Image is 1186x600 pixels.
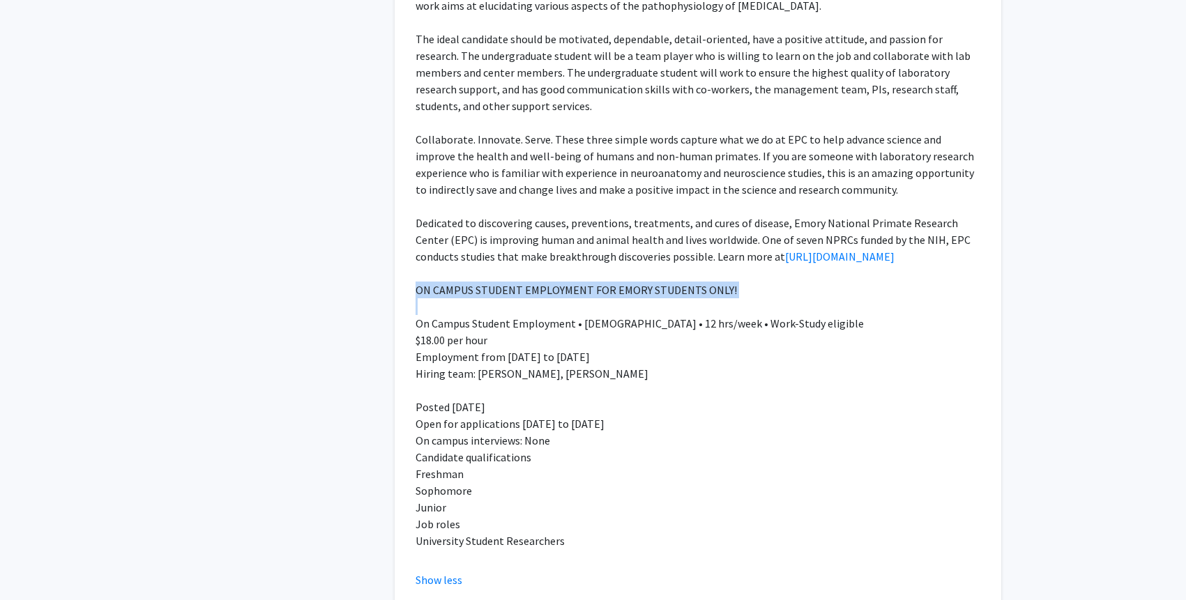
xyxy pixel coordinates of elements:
[10,537,59,590] iframe: Chat
[416,31,980,114] p: The ideal candidate should be motivated, dependable, detail-oriented, have a positive attitude, a...
[416,467,464,481] span: Freshman
[416,432,980,449] p: On campus interviews: None
[416,449,980,466] p: Candidate qualifications
[416,283,737,297] span: ON CAMPUS STUDENT EMPLOYMENT FOR EMORY STUDENTS ONLY!
[416,571,462,588] button: Show less
[416,484,472,498] span: Sophomore
[416,399,980,415] p: Posted [DATE]
[416,534,565,548] span: University Student Researchers
[785,249,895,263] a: [URL][DOMAIN_NAME]
[416,131,980,198] p: Collaborate. Innovate. Serve. These three simple words capture what we do at EPC to help advance ...
[416,415,980,432] p: Open for applications [DATE] to [DATE]
[416,348,980,365] p: Employment from [DATE] to [DATE]
[416,332,980,348] p: $18.00 per hour
[416,315,980,332] p: On Campus Student Employment • [DEMOGRAPHIC_DATA] • 12 hrs/week • Work-Study eligible
[416,365,980,382] p: Hiring team: [PERSON_NAME], [PERSON_NAME]
[416,500,446,514] span: Junior
[416,516,980,532] p: Job roles
[416,215,980,265] p: Dedicated to discovering causes, preventions, treatments, and cures of disease, Emory National Pr...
